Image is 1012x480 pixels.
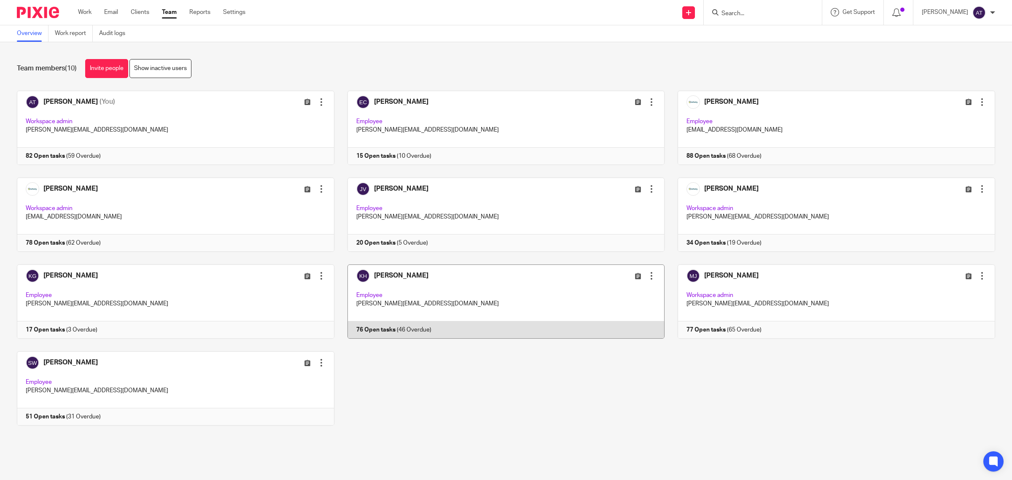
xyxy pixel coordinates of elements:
span: (10) [65,65,77,72]
a: Invite people [85,59,128,78]
a: Work report [55,25,93,42]
a: Settings [223,8,245,16]
a: Team [162,8,177,16]
a: Reports [189,8,210,16]
p: [PERSON_NAME] [922,8,968,16]
input: Search [721,10,797,18]
a: Email [104,8,118,16]
a: Audit logs [99,25,132,42]
span: Get Support [842,9,875,15]
img: svg%3E [972,6,986,19]
a: Show inactive users [129,59,191,78]
a: Overview [17,25,48,42]
a: Clients [131,8,149,16]
a: Work [78,8,92,16]
img: Pixie [17,7,59,18]
h1: Team members [17,64,77,73]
